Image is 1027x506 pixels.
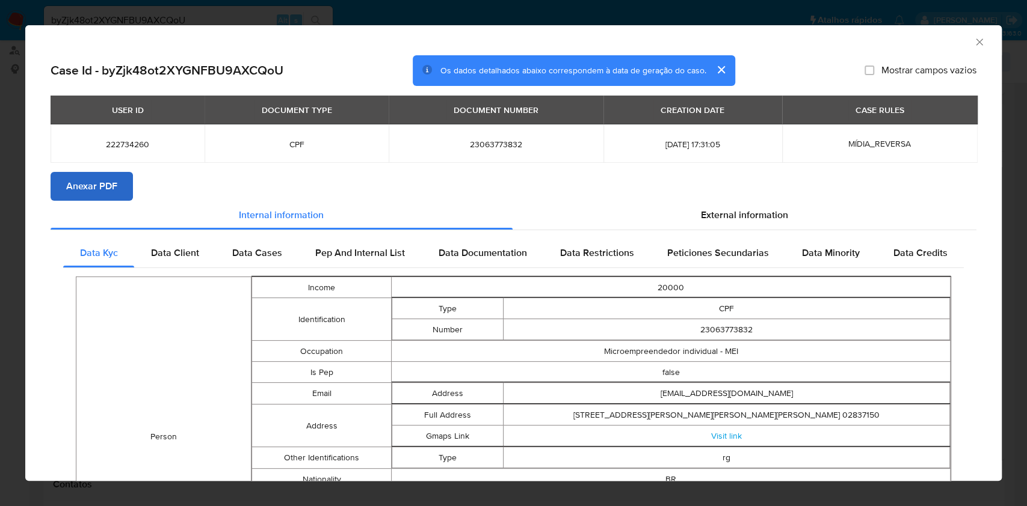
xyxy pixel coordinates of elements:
[151,246,199,260] span: Data Client
[504,383,950,404] td: [EMAIL_ADDRESS][DOMAIN_NAME]
[701,208,788,222] span: External information
[63,239,964,267] div: Detailed internal info
[254,100,339,120] div: DOCUMENT TYPE
[251,277,391,298] td: Income
[446,100,546,120] div: DOCUMENT NUMBER
[504,404,950,425] td: [STREET_ADDRESS][PERSON_NAME][PERSON_NAME][PERSON_NAME] 02837150
[105,100,151,120] div: USER ID
[440,64,706,76] span: Os dados detalhados abaixo correspondem à data de geração do caso.
[392,319,504,340] td: Number
[392,404,504,425] td: Full Address
[618,139,768,150] span: [DATE] 17:31:05
[239,208,324,222] span: Internal information
[65,139,190,150] span: 222734260
[706,55,735,84] button: cerrar
[251,404,391,447] td: Address
[865,66,874,75] input: Mostrar campos vazios
[504,319,950,340] td: 23063773832
[653,100,732,120] div: CREATION DATE
[392,469,951,490] td: BR
[392,277,951,298] td: 20000
[973,36,984,47] button: Fechar a janela
[848,100,911,120] div: CASE RULES
[219,139,374,150] span: CPF
[392,447,504,468] td: Type
[51,62,283,78] h2: Case Id - byZjk48ot2XYGNFBU9AXCQoU
[232,246,282,260] span: Data Cases
[251,447,391,469] td: Other Identifications
[392,362,951,383] td: false
[315,246,405,260] span: Pep And Internal List
[504,447,950,468] td: rg
[251,298,391,341] td: Identification
[438,246,526,260] span: Data Documentation
[560,246,634,260] span: Data Restrictions
[392,341,951,362] td: Microempreendedor individual - MEI
[667,246,769,260] span: Peticiones Secundarias
[504,298,950,319] td: CPF
[392,425,504,447] td: Gmaps Link
[711,430,742,442] a: Visit link
[80,246,118,260] span: Data Kyc
[51,172,133,201] button: Anexar PDF
[392,383,504,404] td: Address
[251,469,391,490] td: Nationality
[251,383,391,404] td: Email
[25,25,1002,481] div: closure-recommendation-modal
[66,173,117,200] span: Anexar PDF
[881,64,976,76] span: Mostrar campos vazios
[893,246,947,260] span: Data Credits
[403,139,589,150] span: 23063773832
[251,362,391,383] td: Is Pep
[802,246,860,260] span: Data Minority
[51,201,976,230] div: Detailed info
[251,341,391,362] td: Occupation
[392,298,504,319] td: Type
[848,138,911,150] span: MÍDIA_REVERSA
